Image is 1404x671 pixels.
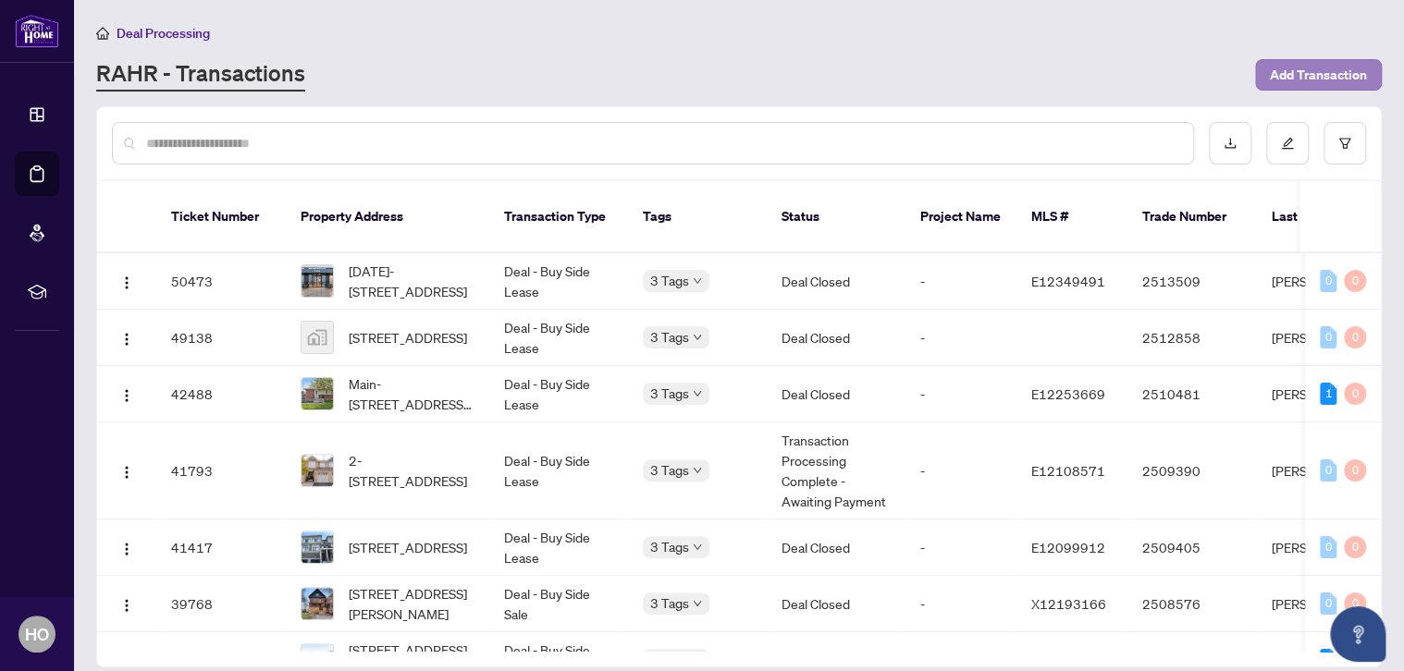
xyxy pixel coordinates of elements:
span: down [693,276,702,286]
span: HO [25,621,49,647]
div: 0 [1320,592,1336,615]
span: E12253669 [1031,385,1105,402]
span: Main-[STREET_ADDRESS][PERSON_NAME] [349,373,474,414]
td: - [905,310,1016,366]
button: filter [1324,122,1366,165]
div: 0 [1320,270,1336,292]
div: 0 [1320,459,1336,482]
img: thumbnail-img [302,531,333,563]
button: Add Transaction [1255,59,1382,91]
td: 41417 [156,519,286,576]
span: 3 Tags [650,536,689,557]
button: Open asap [1330,606,1386,662]
span: 3 Tags [650,592,689,614]
span: 3 Tags [650,383,689,404]
div: 1 [1320,383,1336,405]
td: Deal Closed [767,576,905,632]
span: [DATE]-[STREET_ADDRESS] [349,261,474,301]
span: E12099912 [1031,539,1105,555]
td: [PERSON_NAME] [1257,253,1396,310]
div: 1 [1320,649,1336,671]
th: Ticket Number [156,181,286,253]
div: 0 [1320,326,1336,348]
span: 3 Tags [650,649,689,670]
span: [STREET_ADDRESS] [349,327,467,348]
td: - [905,576,1016,632]
span: Deal Processing [117,25,210,42]
td: 49138 [156,310,286,366]
th: Property Address [286,181,489,253]
td: - [905,422,1016,519]
span: E12349491 [1031,273,1105,289]
td: 42488 [156,366,286,422]
div: 0 [1344,459,1366,482]
span: down [693,333,702,342]
span: [STREET_ADDRESS] [349,537,467,557]
span: X12193166 [1031,595,1106,612]
th: MLS # [1016,181,1127,253]
td: Deal Closed [767,253,905,310]
span: down [693,599,702,608]
td: - [905,519,1016,576]
img: Logo [119,388,134,403]
span: 3 Tags [650,270,689,291]
span: down [693,543,702,552]
td: 2509390 [1127,422,1257,519]
td: Deal - Buy Side Lease [489,366,628,422]
td: 50473 [156,253,286,310]
td: 2512858 [1127,310,1257,366]
td: [PERSON_NAME] [1257,422,1396,519]
img: thumbnail-img [302,588,333,619]
img: Logo [119,332,134,347]
button: download [1209,122,1251,165]
th: Status [767,181,905,253]
span: down [693,389,702,398]
th: Transaction Type [489,181,628,253]
button: Logo [112,266,142,296]
img: Logo [119,275,134,290]
img: Logo [119,465,134,480]
button: Logo [112,323,142,352]
img: Logo [119,542,134,556]
img: thumbnail-img [302,378,333,409]
div: 0 [1344,326,1366,348]
td: [PERSON_NAME] [1257,576,1396,632]
td: Deal - Buy Side Sale [489,576,628,632]
td: Transaction Processing Complete - Awaiting Payment [767,422,905,519]
img: Logo [119,598,134,613]
td: Deal - Buy Side Lease [489,422,628,519]
span: Add Transaction [1270,60,1367,90]
span: download [1224,137,1237,150]
div: 0 [1344,592,1366,615]
span: filter [1338,137,1351,150]
td: 2509405 [1127,519,1257,576]
th: Project Name [905,181,1016,253]
img: thumbnail-img [302,322,333,353]
td: [PERSON_NAME] [1257,519,1396,576]
span: [STREET_ADDRESS][PERSON_NAME] [349,583,474,624]
td: 39768 [156,576,286,632]
span: 3 Tags [650,326,689,348]
td: 41793 [156,422,286,519]
td: - [905,366,1016,422]
td: [PERSON_NAME] [1257,310,1396,366]
div: 0 [1320,536,1336,558]
button: Logo [112,532,142,562]
button: Logo [112,589,142,618]
span: 3 Tags [650,459,689,481]
img: logo [15,14,59,48]
span: E12108571 [1031,462,1105,479]
td: Deal - Buy Side Lease [489,519,628,576]
button: Logo [112,456,142,485]
button: edit [1266,122,1309,165]
th: Tags [628,181,767,253]
td: Deal - Buy Side Lease [489,253,628,310]
td: Deal Closed [767,366,905,422]
a: RAHR - Transactions [96,58,305,91]
td: 2510481 [1127,366,1257,422]
span: down [693,466,702,475]
span: home [96,27,109,40]
span: edit [1281,137,1294,150]
td: Deal Closed [767,519,905,576]
th: Last Updated By [1257,181,1396,253]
